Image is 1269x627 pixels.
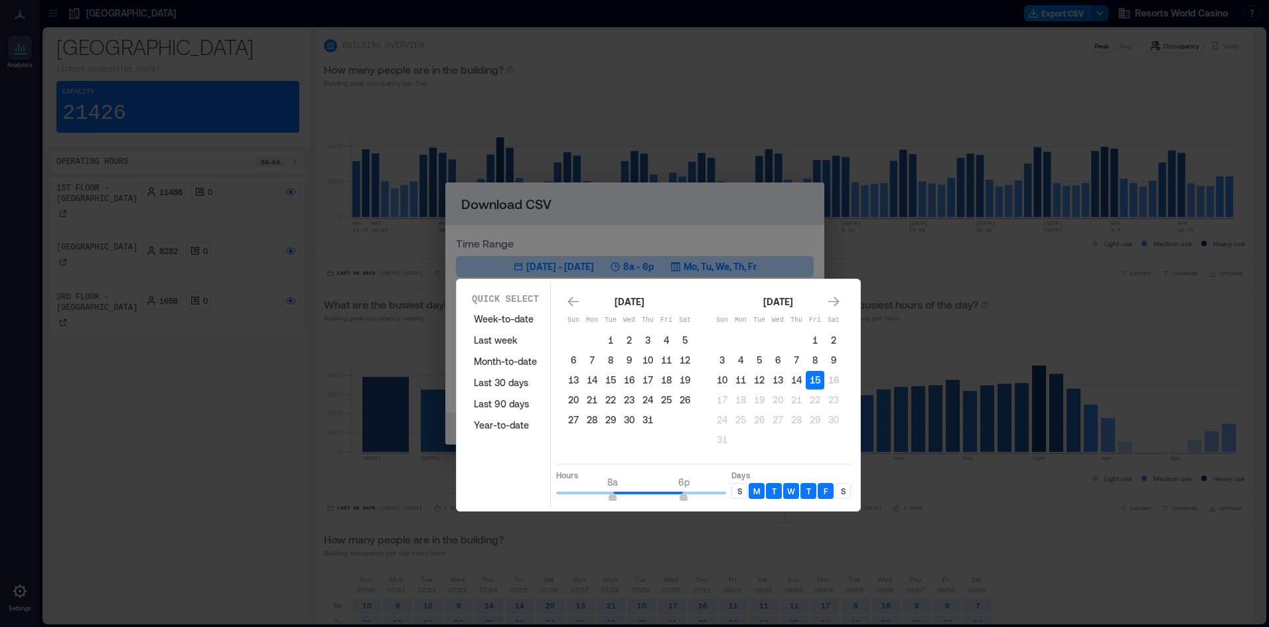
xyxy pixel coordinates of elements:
[731,391,750,409] button: 18
[601,371,620,389] button: 15
[638,391,657,409] button: 24
[731,371,750,389] button: 11
[583,371,601,389] button: 14
[676,391,694,409] button: 26
[806,351,824,370] button: 8
[824,311,843,330] th: Saturday
[769,371,787,389] button: 13
[787,351,806,370] button: 7
[787,486,795,496] p: W
[769,351,787,370] button: 6
[750,371,769,389] button: 12
[806,411,824,429] button: 29
[824,331,843,350] button: 2
[601,315,620,326] p: Tue
[787,391,806,409] button: 21
[620,391,638,409] button: 23
[713,371,731,389] button: 10
[806,331,824,350] button: 1
[638,311,657,330] th: Thursday
[601,331,620,350] button: 1
[564,315,583,326] p: Sun
[466,415,545,436] button: Year-to-date
[824,391,843,409] button: 23
[657,351,676,370] button: 11
[753,486,760,496] p: M
[676,351,694,370] button: 12
[583,391,601,409] button: 21
[466,351,545,372] button: Month-to-date
[750,351,769,370] button: 5
[787,411,806,429] button: 28
[564,311,583,330] th: Sunday
[601,311,620,330] th: Tuesday
[750,411,769,429] button: 26
[824,486,828,496] p: F
[620,411,638,429] button: 30
[676,311,694,330] th: Saturday
[731,351,750,370] button: 4
[601,351,620,370] button: 8
[657,331,676,350] button: 4
[806,311,824,330] th: Friday
[806,371,824,389] button: 15
[713,315,731,326] p: Sun
[564,411,583,429] button: 27
[583,351,601,370] button: 7
[769,391,787,409] button: 20
[824,351,843,370] button: 9
[564,371,583,389] button: 13
[657,391,676,409] button: 25
[750,391,769,409] button: 19
[583,411,601,429] button: 28
[731,315,750,326] p: Mon
[472,293,539,306] p: Quick Select
[806,315,824,326] p: Fri
[824,371,843,389] button: 16
[737,486,742,496] p: S
[824,315,843,326] p: Sat
[638,371,657,389] button: 17
[601,411,620,429] button: 29
[787,311,806,330] th: Thursday
[620,315,638,326] p: Wed
[750,315,769,326] p: Tue
[769,411,787,429] button: 27
[556,470,726,480] p: Hours
[620,351,638,370] button: 9
[583,311,601,330] th: Monday
[676,371,694,389] button: 19
[638,411,657,429] button: 31
[638,351,657,370] button: 10
[713,391,731,409] button: 17
[676,315,694,326] p: Sat
[601,391,620,409] button: 22
[731,470,851,480] p: Days
[466,372,545,393] button: Last 30 days
[620,311,638,330] th: Wednesday
[841,486,846,496] p: S
[466,393,545,415] button: Last 90 days
[713,431,731,449] button: 31
[824,293,843,311] button: Go to next month
[759,294,796,310] div: [DATE]
[731,411,750,429] button: 25
[466,309,545,330] button: Week-to-date
[806,486,811,496] p: T
[713,311,731,330] th: Sunday
[564,293,583,311] button: Go to previous month
[769,315,787,326] p: Wed
[772,486,777,496] p: T
[583,315,601,326] p: Mon
[678,476,690,488] span: 6p
[620,371,638,389] button: 16
[620,331,638,350] button: 2
[750,311,769,330] th: Tuesday
[676,331,694,350] button: 5
[713,411,731,429] button: 24
[638,315,657,326] p: Thu
[806,391,824,409] button: 22
[787,315,806,326] p: Thu
[657,311,676,330] th: Friday
[607,476,618,488] span: 8a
